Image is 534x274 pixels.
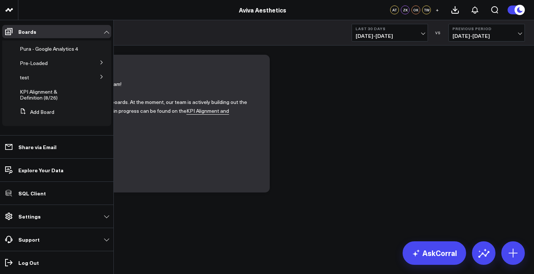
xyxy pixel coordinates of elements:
[20,74,29,81] span: test
[401,6,410,14] div: ZK
[20,46,78,52] a: Pura - Google Analytics 4
[448,24,525,42] button: Previous Period[DATE]-[DATE]
[2,256,111,269] a: Log Out
[453,33,521,39] span: [DATE] - [DATE]
[18,167,63,173] p: Explore Your Data
[18,190,46,196] p: SQL Client
[18,213,41,219] p: Settings
[356,26,424,31] b: Last 30 Days
[18,260,39,266] p: Log Out
[20,89,80,101] a: KPI Alignment & Definition (8/26)
[356,33,424,39] span: [DATE] - [DATE]
[433,6,442,14] button: +
[17,105,54,119] button: Add Board
[18,29,36,35] p: Boards
[436,7,439,12] span: +
[411,6,420,14] div: OK
[18,237,40,242] p: Support
[33,80,259,89] p: Hi [PERSON_NAME] Aesthetics team!
[422,6,431,14] div: TW
[403,241,466,265] a: AskCorral
[18,144,57,150] p: Share via Email
[352,24,428,42] button: Last 30 Days[DATE]-[DATE]
[20,60,48,66] a: Pre-Loaded
[20,45,78,52] span: Pura - Google Analytics 4
[239,6,286,14] a: Aviva Aesthetics
[432,30,445,35] div: VS
[390,6,399,14] div: AT
[2,187,111,200] a: SQL Client
[20,88,58,101] span: KPI Alignment & Definition (8/26)
[33,98,259,125] p: Welcome to your CorralData dashboards. At the moment, our team is actively building out the Aviva...
[20,75,29,80] a: test
[453,26,521,31] b: Previous Period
